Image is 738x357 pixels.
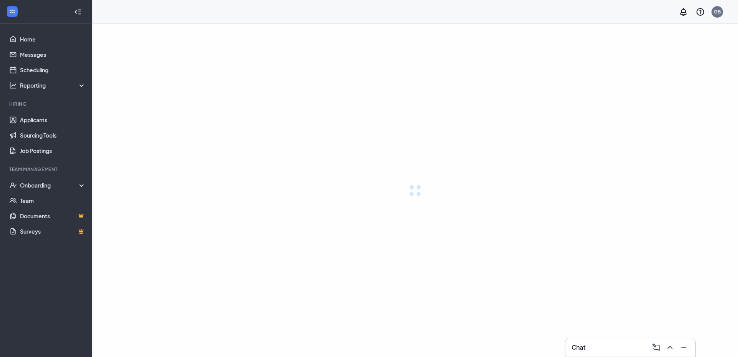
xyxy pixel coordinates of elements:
[20,224,86,239] a: SurveysCrown
[20,112,86,128] a: Applicants
[679,343,688,352] svg: Minimize
[20,62,86,78] a: Scheduling
[652,343,661,352] svg: ComposeMessage
[9,166,84,173] div: Team Management
[9,181,17,189] svg: UserCheck
[8,8,16,15] svg: WorkstreamLogo
[663,341,675,354] button: ChevronUp
[74,8,82,16] svg: Collapse
[9,81,17,89] svg: Analysis
[572,343,585,352] h3: Chat
[649,341,662,354] button: ComposeMessage
[20,208,86,224] a: DocumentsCrown
[696,7,705,17] svg: QuestionInfo
[20,181,86,189] div: Onboarding
[677,341,689,354] button: Minimize
[20,143,86,158] a: Job Postings
[665,343,675,352] svg: ChevronUp
[20,32,86,47] a: Home
[20,128,86,143] a: Sourcing Tools
[9,101,84,107] div: Hiring
[679,7,688,17] svg: Notifications
[20,81,86,89] div: Reporting
[20,193,86,208] a: Team
[714,8,721,15] div: GB
[20,47,86,62] a: Messages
